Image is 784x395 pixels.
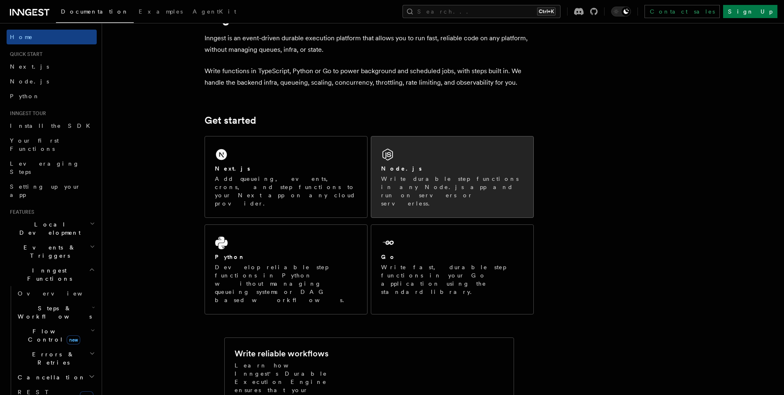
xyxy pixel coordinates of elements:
[205,115,256,126] a: Get started
[14,301,97,324] button: Steps & Workflows
[723,5,777,18] a: Sign Up
[205,65,534,88] p: Write functions in TypeScript, Python or Go to power background and scheduled jobs, with steps bu...
[205,32,534,55] p: Inngest is an event-driven durable execution platform that allows you to run fast, reliable code ...
[215,263,357,304] p: Develop reliable step functions in Python without managing queueing systems or DAG based workflows.
[7,266,89,283] span: Inngest Functions
[371,224,534,314] a: GoWrite fast, durable step functions in your Go application using the standard library.
[10,63,49,70] span: Next.js
[10,122,95,129] span: Install the SDK
[10,160,79,175] span: Leveraging Steps
[10,93,40,99] span: Python
[14,370,97,385] button: Cancellation
[381,253,396,261] h2: Go
[14,350,89,367] span: Errors & Retries
[18,290,102,297] span: Overview
[14,347,97,370] button: Errors & Retries
[193,8,236,15] span: AgentKit
[7,217,97,240] button: Local Development
[10,137,59,152] span: Your first Functions
[14,324,97,347] button: Flow Controlnew
[7,89,97,104] a: Python
[381,263,523,296] p: Write fast, durable step functions in your Go application using the standard library.
[56,2,134,23] a: Documentation
[235,348,328,359] h2: Write reliable workflows
[7,74,97,89] a: Node.js
[7,59,97,74] a: Next.js
[67,335,80,344] span: new
[14,373,86,381] span: Cancellation
[205,136,368,218] a: Next.jsAdd queueing, events, crons, and step functions to your Next app on any cloud provider.
[10,78,49,85] span: Node.js
[371,136,534,218] a: Node.jsWrite durable step functions in any Node.js app and run on servers or serverless.
[215,175,357,208] p: Add queueing, events, crons, and step functions to your Next app on any cloud provider.
[7,118,97,133] a: Install the SDK
[139,8,183,15] span: Examples
[215,164,250,173] h2: Next.js
[7,243,90,260] span: Events & Triggers
[611,7,631,16] button: Toggle dark mode
[7,263,97,286] button: Inngest Functions
[7,179,97,202] a: Setting up your app
[14,286,97,301] a: Overview
[402,5,561,18] button: Search...Ctrl+K
[14,327,91,344] span: Flow Control
[381,164,422,173] h2: Node.js
[7,51,42,58] span: Quick start
[7,156,97,179] a: Leveraging Steps
[7,133,97,156] a: Your first Functions
[7,209,34,215] span: Features
[7,30,97,44] a: Home
[215,253,245,261] h2: Python
[188,2,241,22] a: AgentKit
[14,304,92,321] span: Steps & Workflows
[10,183,81,198] span: Setting up your app
[205,224,368,314] a: PythonDevelop reliable step functions in Python without managing queueing systems or DAG based wo...
[7,240,97,263] button: Events & Triggers
[381,175,523,208] p: Write durable step functions in any Node.js app and run on servers or serverless.
[7,110,46,117] span: Inngest tour
[10,33,33,41] span: Home
[7,220,90,237] span: Local Development
[61,8,129,15] span: Documentation
[134,2,188,22] a: Examples
[537,7,556,16] kbd: Ctrl+K
[644,5,720,18] a: Contact sales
